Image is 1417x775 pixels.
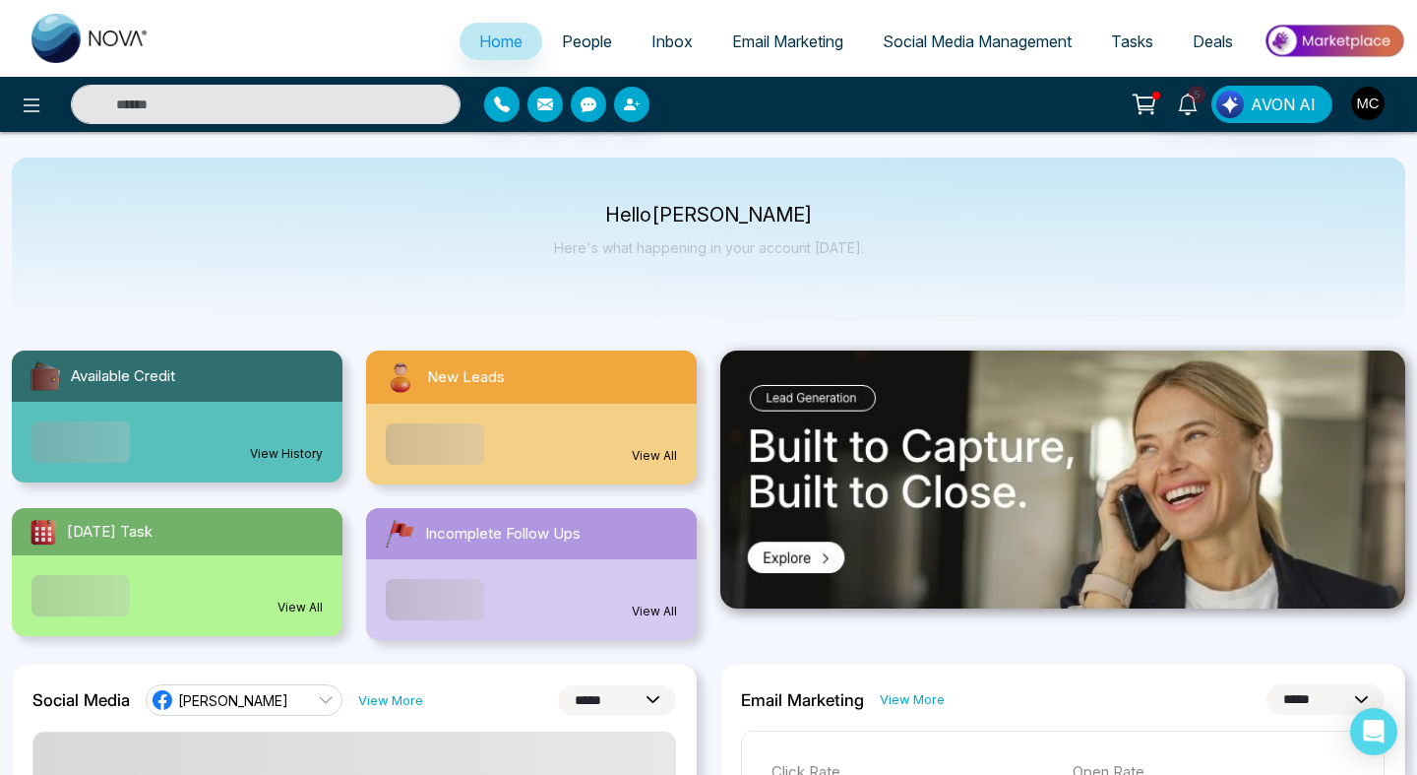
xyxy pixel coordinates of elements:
span: Deals [1193,32,1233,51]
span: AVON AI [1251,93,1316,116]
a: Incomplete Follow UpsView All [354,508,708,640]
a: View History [250,445,323,463]
span: Inbox [651,32,693,51]
span: Incomplete Follow Ups [425,523,581,546]
a: View All [277,599,323,616]
a: View All [632,447,677,465]
span: 5 [1188,86,1205,103]
span: People [562,32,612,51]
span: [PERSON_NAME] [178,691,288,710]
img: . [720,351,1405,609]
p: Here's what happening in your account [DATE]. [554,239,864,256]
a: Deals [1173,23,1253,60]
span: [DATE] Task [67,521,153,544]
img: Lead Flow [1216,91,1244,118]
span: New Leads [427,366,505,389]
a: View More [880,690,945,709]
img: Nova CRM Logo [31,14,150,63]
span: Email Marketing [732,32,843,51]
img: followUps.svg [382,516,417,551]
img: User Avatar [1351,87,1385,120]
a: View More [358,691,423,710]
a: Inbox [632,23,712,60]
a: Email Marketing [712,23,863,60]
button: AVON AI [1211,86,1332,123]
span: Home [479,32,523,51]
img: availableCredit.svg [28,358,63,394]
img: newLeads.svg [382,358,419,396]
h2: Social Media [32,690,130,710]
span: Social Media Management [883,32,1072,51]
a: People [542,23,632,60]
a: Home [460,23,542,60]
a: Social Media Management [863,23,1091,60]
span: Available Credit [71,365,175,388]
a: 5 [1164,86,1211,120]
span: Tasks [1111,32,1153,51]
div: Open Intercom Messenger [1350,708,1397,755]
a: Tasks [1091,23,1173,60]
a: View All [632,603,677,620]
a: New LeadsView All [354,351,708,484]
img: Market-place.gif [1263,19,1405,63]
img: todayTask.svg [28,516,59,548]
p: Hello [PERSON_NAME] [554,207,864,224]
h2: Email Marketing [741,690,864,710]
